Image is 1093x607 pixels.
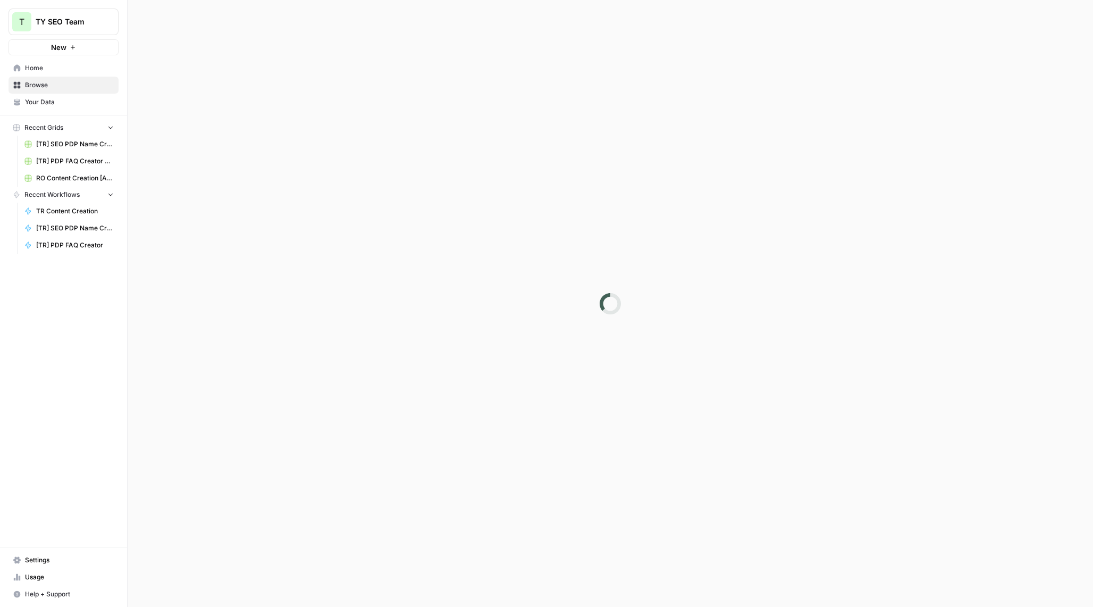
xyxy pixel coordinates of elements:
[19,15,24,28] span: T
[20,136,119,153] a: [TR] SEO PDP Name Creation Grid
[20,220,119,237] a: [TR] SEO PDP Name Creation
[9,586,119,603] button: Help + Support
[51,42,66,53] span: New
[25,555,114,565] span: Settings
[9,39,119,55] button: New
[20,237,119,254] a: [TR] PDP FAQ Creator
[24,123,63,132] span: Recent Grids
[9,60,119,77] a: Home
[9,77,119,94] a: Browse
[9,120,119,136] button: Recent Grids
[25,63,114,73] span: Home
[36,139,114,149] span: [TR] SEO PDP Name Creation Grid
[9,552,119,569] a: Settings
[20,153,119,170] a: [TR] PDP FAQ Creator Grid
[9,9,119,35] button: Workspace: TY SEO Team
[36,16,100,27] span: TY SEO Team
[20,170,119,187] a: RO Content Creation [Anil] w/o Google Scrape Grid
[25,97,114,107] span: Your Data
[36,240,114,250] span: [TR] PDP FAQ Creator
[25,80,114,90] span: Browse
[9,94,119,111] a: Your Data
[36,206,114,216] span: TR Content Creation
[9,569,119,586] a: Usage
[36,223,114,233] span: [TR] SEO PDP Name Creation
[20,203,119,220] a: TR Content Creation
[25,589,114,599] span: Help + Support
[36,156,114,166] span: [TR] PDP FAQ Creator Grid
[25,572,114,582] span: Usage
[24,190,80,199] span: Recent Workflows
[36,173,114,183] span: RO Content Creation [Anil] w/o Google Scrape Grid
[9,187,119,203] button: Recent Workflows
